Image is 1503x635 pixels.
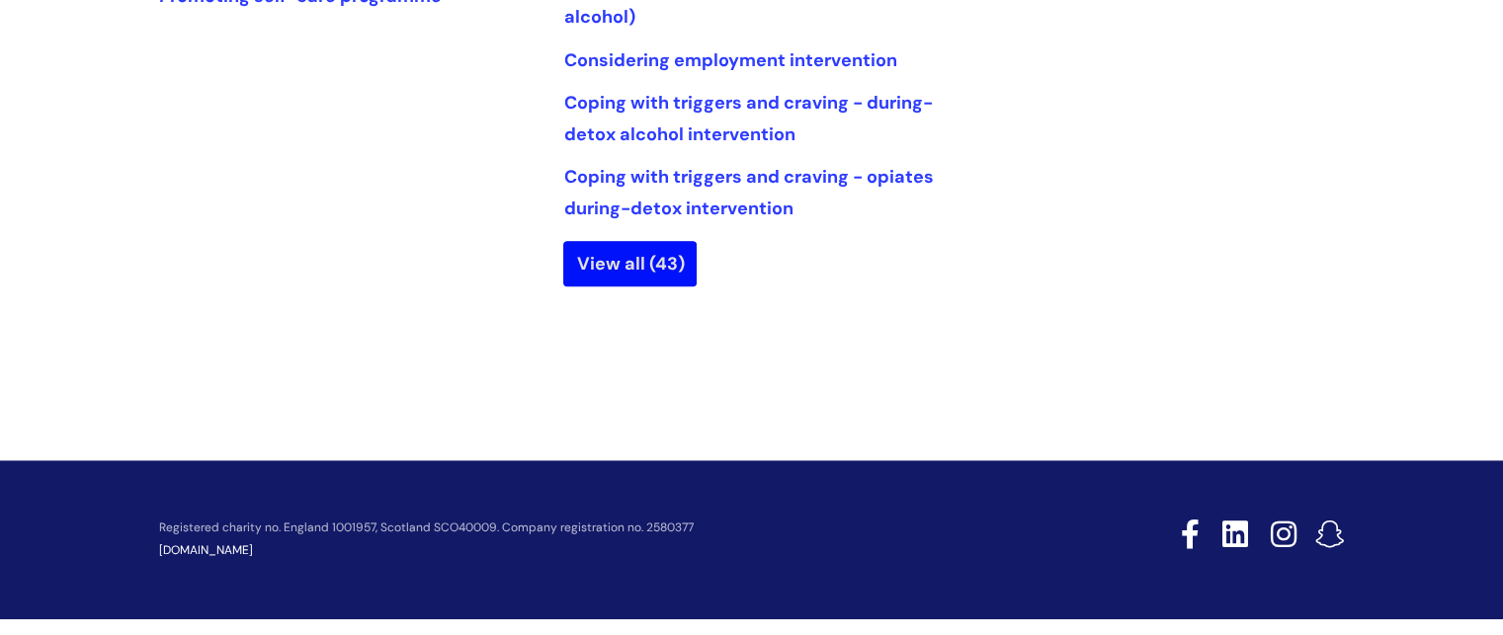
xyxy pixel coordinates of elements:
a: Considering employment intervention [563,48,896,72]
p: Registered charity no. England 1001957, Scotland SCO40009. Company registration no. 2580377 [159,521,1041,534]
a: View all (43) [563,241,697,286]
a: Coping with triggers and craving - opiates during-detox intervention [563,165,933,220]
a: [DOMAIN_NAME] [159,542,253,558]
a: Coping with triggers and craving - during-detox alcohol intervention [563,91,932,146]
